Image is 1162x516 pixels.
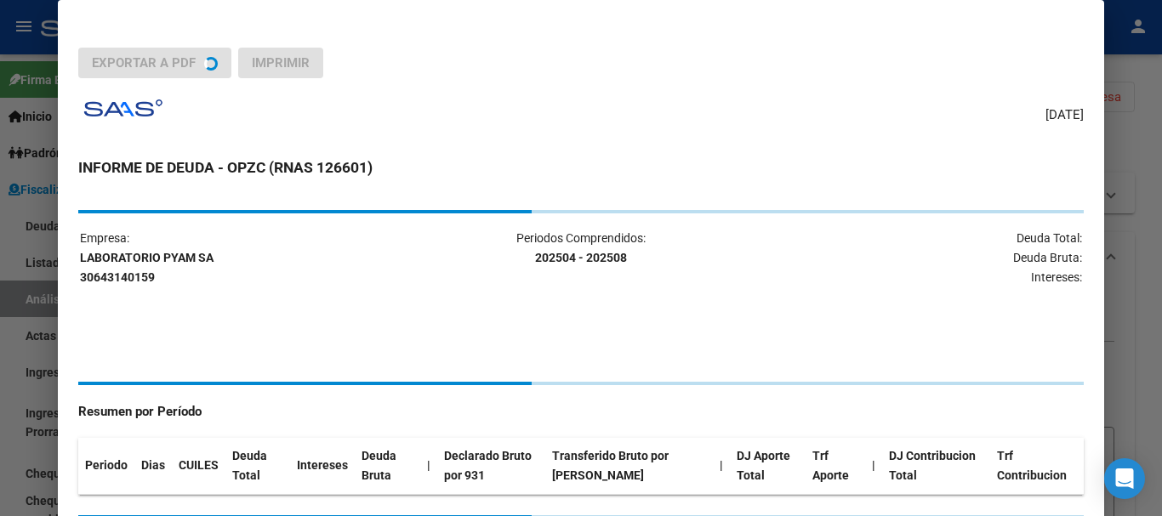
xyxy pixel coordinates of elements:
[420,438,437,494] th: |
[865,438,882,494] th: |
[238,48,323,78] button: Imprimir
[535,251,627,264] strong: 202504 - 202508
[78,156,1083,179] h3: INFORME DE DEUDA - OPZC (RNAS 126601)
[749,229,1082,286] p: Deuda Total: Deuda Bruta: Intereses:
[1045,105,1084,125] span: [DATE]
[882,438,990,494] th: DJ Contribucion Total
[806,438,865,494] th: Trf Aporte
[78,438,134,494] th: Periodo
[225,438,290,494] th: Deuda Total
[355,438,420,494] th: Deuda Bruta
[1104,458,1145,499] div: Open Intercom Messenger
[80,229,413,286] p: Empresa:
[545,438,713,494] th: Transferido Bruto por [PERSON_NAME]
[290,438,355,494] th: Intereses
[134,438,172,494] th: Dias
[252,55,310,71] span: Imprimir
[713,438,730,494] th: |
[92,55,196,71] span: Exportar a PDF
[990,438,1084,494] th: Trf Contribucion
[730,438,805,494] th: DJ Aporte Total
[414,229,747,268] p: Periodos Comprendidos:
[437,438,545,494] th: Declarado Bruto por 931
[80,251,214,284] strong: LABORATORIO PYAM SA 30643140159
[78,48,231,78] button: Exportar a PDF
[78,402,1083,422] h4: Resumen por Período
[172,438,225,494] th: CUILES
